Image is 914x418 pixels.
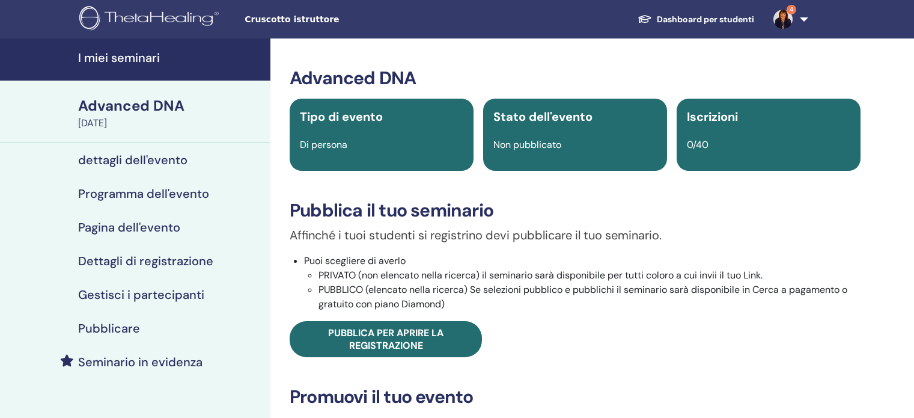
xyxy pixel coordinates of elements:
[628,8,764,31] a: Dashboard per studenti
[78,96,263,116] div: Advanced DNA
[328,327,443,352] span: Pubblica per aprire la registrazione
[300,109,383,124] span: Tipo di evento
[290,226,861,244] p: Affinché i tuoi studenti si registrino devi pubblicare il tuo seminario.
[79,6,223,33] img: logo.png
[638,14,652,24] img: graduation-cap-white.svg
[493,109,593,124] span: Stato dell'evento
[493,138,561,151] span: Non pubblicato
[773,10,793,29] img: default.jpg
[304,254,861,312] li: Puoi scegliere di averlo
[300,138,347,151] span: Di persona
[245,13,425,26] span: Cruscotto istruttore
[78,153,187,167] h4: dettagli dell'evento
[71,96,270,131] a: Advanced DNA[DATE]
[78,321,140,336] h4: Pubblicare
[687,138,708,151] span: 0/40
[78,287,204,302] h4: Gestisci i partecipanti
[78,220,180,235] h4: Pagina dell'evento
[687,109,738,124] span: Iscrizioni
[290,200,861,221] h3: Pubblica il tuo seminario
[78,355,203,369] h4: Seminario in evidenza
[290,67,861,89] h3: Advanced DNA
[78,186,209,201] h4: Programma dell'evento
[318,268,861,283] li: PRIVATO (non elencato nella ricerca) il seminario sarà disponibile per tutti coloro a cui invii i...
[787,5,796,14] span: 4
[290,386,861,408] h3: Promuovi il tuo evento
[78,51,263,65] h4: I miei seminari
[290,321,482,357] a: Pubblica per aprire la registrazione
[78,116,263,131] div: [DATE]
[78,254,213,268] h4: Dettagli di registrazione
[318,283,861,312] li: PUBBLICO (elencato nella ricerca) Se selezioni pubblico e pubblichi il seminario sarà disponibile...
